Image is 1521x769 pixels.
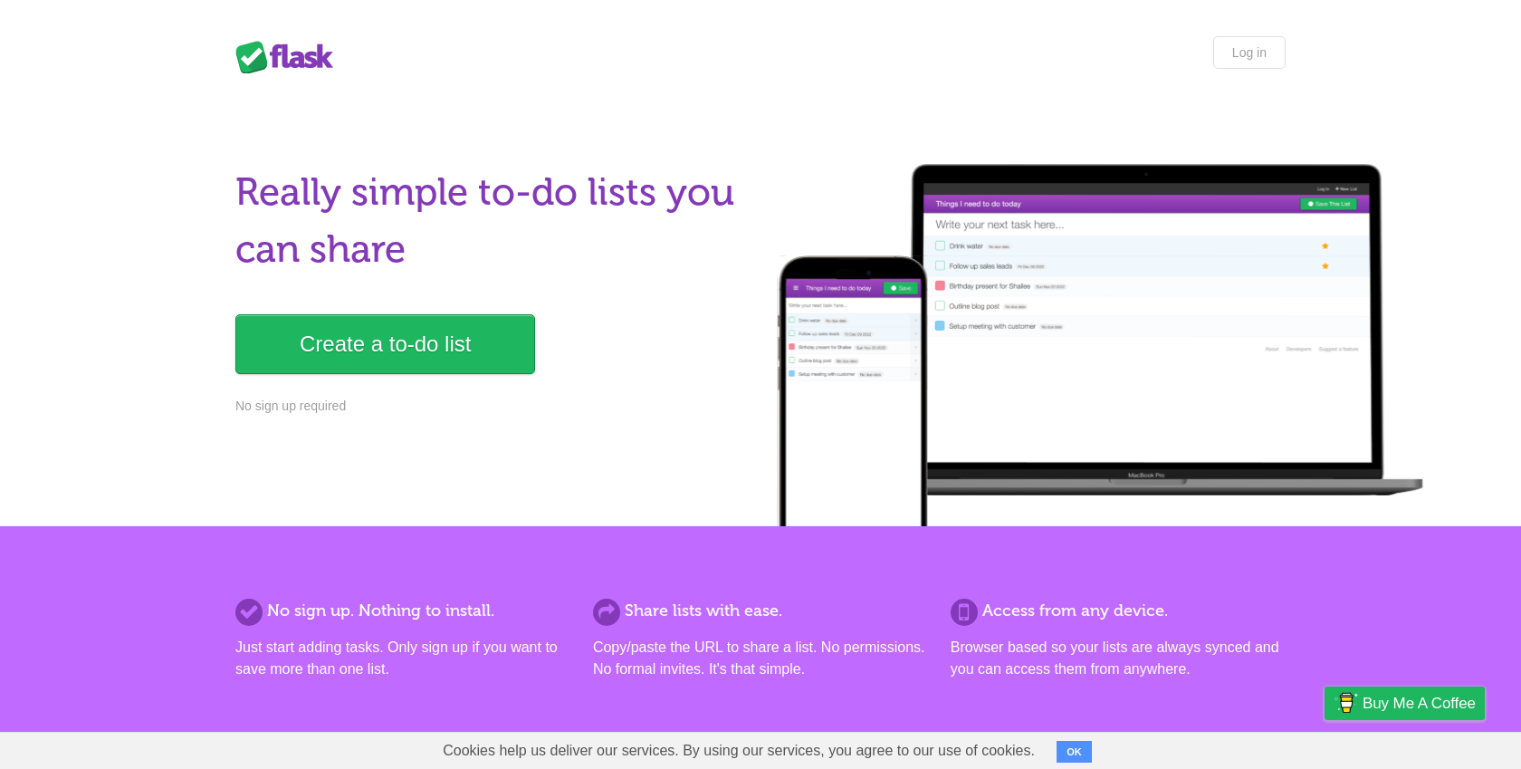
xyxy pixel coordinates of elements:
[1363,687,1476,719] span: Buy me a coffee
[235,41,344,73] div: Flask Lists
[235,599,570,623] h2: No sign up. Nothing to install.
[593,637,928,680] p: Copy/paste the URL to share a list. No permissions. No formal invites. It's that simple.
[235,397,750,416] p: No sign up required
[1057,741,1092,763] button: OK
[235,314,535,374] a: Create a to-do list
[593,599,928,623] h2: Share lists with ease.
[951,637,1286,680] p: Browser based so your lists are always synced and you can access them from anywhere.
[1213,36,1286,69] a: Log in
[425,733,1053,769] span: Cookies help us deliver our services. By using our services, you agree to our use of cookies.
[235,637,570,680] p: Just start adding tasks. Only sign up if you want to save more than one list.
[1334,687,1358,718] img: Buy me a coffee
[235,164,750,278] h1: Really simple to-do lists you can share
[1325,687,1485,720] a: Buy me a coffee
[951,599,1286,623] h2: Access from any device.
